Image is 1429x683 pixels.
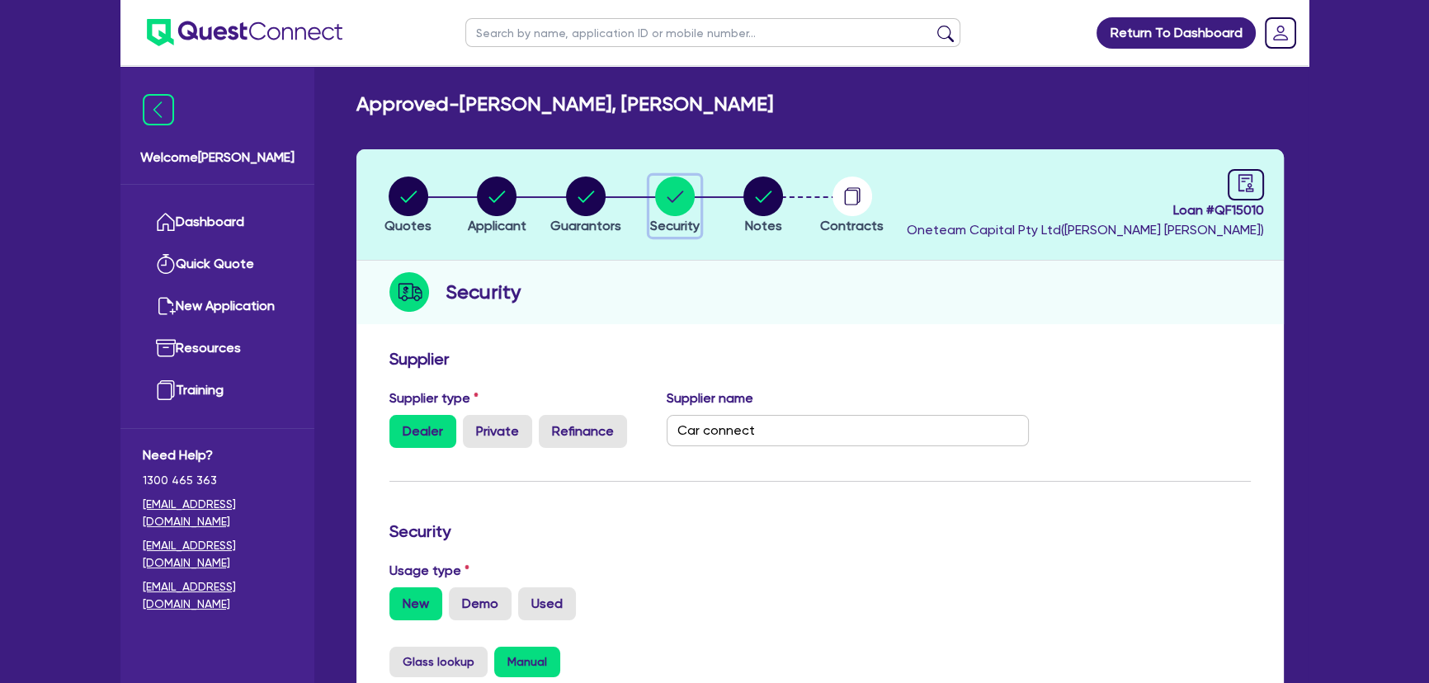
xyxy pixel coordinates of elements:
label: Dealer [389,415,456,448]
span: Quotes [384,218,432,233]
a: Training [143,370,292,412]
img: new-application [156,296,176,316]
a: Return To Dashboard [1097,17,1256,49]
label: Private [463,415,532,448]
span: Security [650,218,700,233]
span: audit [1237,174,1255,192]
a: Quick Quote [143,243,292,285]
label: Supplier name [667,389,753,408]
a: Dashboard [143,201,292,243]
button: Notes [743,176,784,237]
a: [EMAIL_ADDRESS][DOMAIN_NAME] [143,496,292,530]
img: quest-connect-logo-blue [147,19,342,46]
img: training [156,380,176,400]
img: quick-quote [156,254,176,274]
input: Search by name, application ID or mobile number... [465,18,960,47]
button: Glass lookup [389,647,488,677]
h3: Supplier [389,349,1251,369]
img: step-icon [389,272,429,312]
label: Used [518,587,576,620]
a: New Application [143,285,292,327]
label: Supplier type [389,389,479,408]
h3: Security [389,521,1251,541]
a: [EMAIL_ADDRESS][DOMAIN_NAME] [143,537,292,572]
span: Welcome [PERSON_NAME] [140,148,295,167]
a: Resources [143,327,292,370]
label: Usage type [389,561,469,581]
button: Quotes [384,176,432,237]
a: Dropdown toggle [1259,12,1302,54]
span: Guarantors [550,218,621,233]
span: 1300 465 363 [143,472,292,489]
span: Notes [745,218,782,233]
span: Oneteam Capital Pty Ltd ( [PERSON_NAME] [PERSON_NAME] ) [907,222,1264,238]
h2: Approved - [PERSON_NAME], [PERSON_NAME] [356,92,773,116]
h2: Security [446,277,521,307]
span: Contracts [820,218,884,233]
a: [EMAIL_ADDRESS][DOMAIN_NAME] [143,578,292,613]
span: Need Help? [143,445,292,465]
button: Manual [494,647,560,677]
label: Demo [449,587,512,620]
button: Security [649,176,700,237]
button: Applicant [467,176,527,237]
label: New [389,587,442,620]
button: Contracts [819,176,884,237]
span: Loan # QF15010 [907,200,1264,220]
img: resources [156,338,176,358]
img: icon-menu-close [143,94,174,125]
button: Guarantors [549,176,622,237]
span: Applicant [468,218,526,233]
label: Refinance [539,415,627,448]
